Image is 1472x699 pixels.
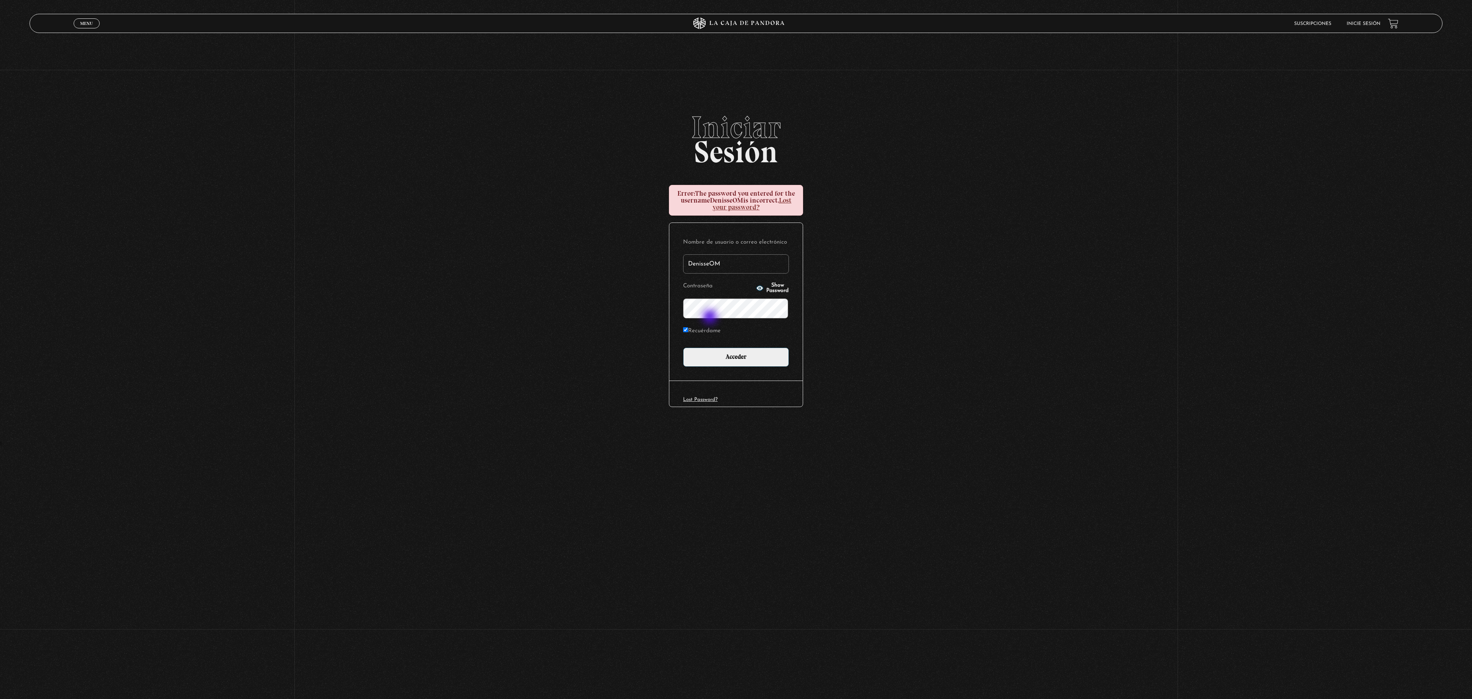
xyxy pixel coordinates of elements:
a: Lost Password? [683,397,718,402]
label: Nombre de usuario o correo electrónico [683,237,789,249]
span: Iniciar [30,112,1442,143]
div: The password you entered for the username is incorrect. [669,185,803,216]
h2: Sesión [30,112,1442,161]
strong: DenisseOM [710,196,743,204]
a: View your shopping cart [1388,18,1398,29]
label: Contraseña [683,280,754,292]
strong: Error: [677,189,695,198]
input: Acceder [683,348,789,367]
span: Cerrar [78,28,96,33]
input: Recuérdame [683,327,688,332]
span: Menu [80,21,93,26]
label: Recuérdame [683,325,721,337]
a: Lost your password? [713,196,792,211]
a: Inicie sesión [1347,21,1380,26]
button: Show Password [756,283,789,293]
a: Suscripciones [1294,21,1331,26]
span: Show Password [766,283,789,293]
